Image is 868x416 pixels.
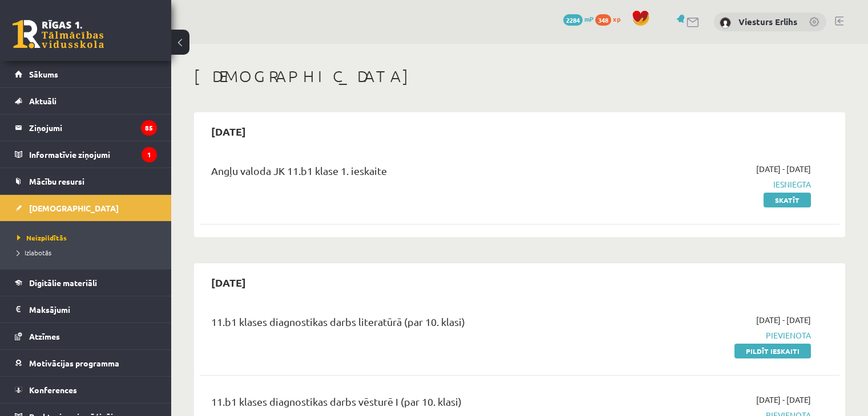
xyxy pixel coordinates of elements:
[15,168,157,194] a: Mācību resursi
[211,314,605,335] div: 11.b1 klases diagnostikas darbs literatūrā (par 10. klasi)
[15,88,157,114] a: Aktuāli
[15,323,157,349] a: Atzīmes
[756,394,811,406] span: [DATE] - [DATE]
[29,69,58,79] span: Sākums
[29,203,119,213] span: [DEMOGRAPHIC_DATA]
[29,358,119,368] span: Motivācijas programma
[211,394,605,415] div: 11.b1 klases diagnostikas darbs vēsturē I (par 10. klasi)
[595,14,611,26] span: 348
[17,248,51,257] span: Izlabotās
[15,350,157,376] a: Motivācijas programma
[29,176,84,186] span: Mācību resursi
[764,193,811,207] a: Skatīt
[595,14,626,23] a: 348 xp
[15,296,157,323] a: Maksājumi
[29,278,97,288] span: Digitālie materiāli
[29,296,157,323] legend: Maksājumi
[15,61,157,87] a: Sākums
[756,163,811,175] span: [DATE] - [DATE]
[563,14,583,26] span: 2284
[15,377,157,403] a: Konferences
[623,178,811,190] span: Iesniegta
[734,344,811,358] a: Pildīt ieskaiti
[756,314,811,326] span: [DATE] - [DATE]
[17,233,67,242] span: Neizpildītās
[13,20,104,48] a: Rīgas 1. Tālmācības vidusskola
[17,247,160,258] a: Izlabotās
[29,331,60,341] span: Atzīmes
[29,96,56,106] span: Aktuāli
[613,14,620,23] span: xp
[29,115,157,141] legend: Ziņojumi
[720,17,731,28] img: Viesturs Erlihs
[194,67,845,86] h1: [DEMOGRAPHIC_DATA]
[15,195,157,221] a: [DEMOGRAPHIC_DATA]
[15,141,157,168] a: Informatīvie ziņojumi1
[15,270,157,296] a: Digitālie materiāli
[142,147,157,162] i: 1
[141,120,157,136] i: 85
[563,14,594,23] a: 2284 mP
[15,115,157,141] a: Ziņojumi85
[29,141,157,168] legend: Informatīvie ziņojumi
[211,163,605,184] div: Angļu valoda JK 11.b1 klase 1. ieskaite
[200,269,257,296] h2: [DATE]
[623,329,811,341] span: Pievienota
[29,385,77,395] span: Konferences
[584,14,594,23] span: mP
[17,233,160,243] a: Neizpildītās
[200,118,257,145] h2: [DATE]
[738,16,797,27] a: Viesturs Erlihs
